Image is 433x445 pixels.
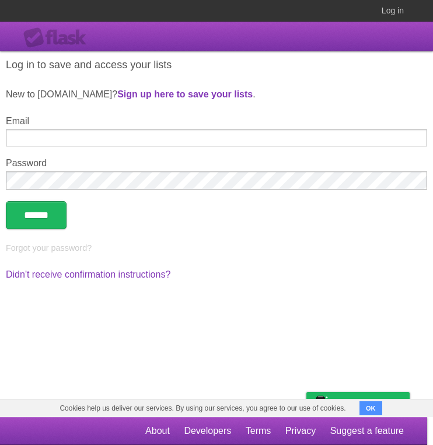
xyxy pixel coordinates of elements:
a: Privacy [285,420,316,442]
h1: Log in to save and access your lists [6,57,427,73]
a: About [145,420,170,442]
label: Password [6,158,427,169]
span: Cookies help us deliver our services. By using our services, you agree to our use of cookies. [48,400,357,417]
span: Buy me a coffee [331,393,404,413]
a: Sign up here to save your lists [117,89,253,99]
p: New to [DOMAIN_NAME]? . [6,87,427,101]
a: Didn't receive confirmation instructions? [6,269,170,279]
button: OK [359,401,382,415]
a: Buy me a coffee [306,392,410,414]
div: Flask [23,27,93,48]
a: Developers [184,420,231,442]
label: Email [6,116,427,127]
a: Terms [246,420,271,442]
img: Buy me a coffee [312,393,328,412]
a: Suggest a feature [330,420,404,442]
a: Forgot your password? [6,243,92,253]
